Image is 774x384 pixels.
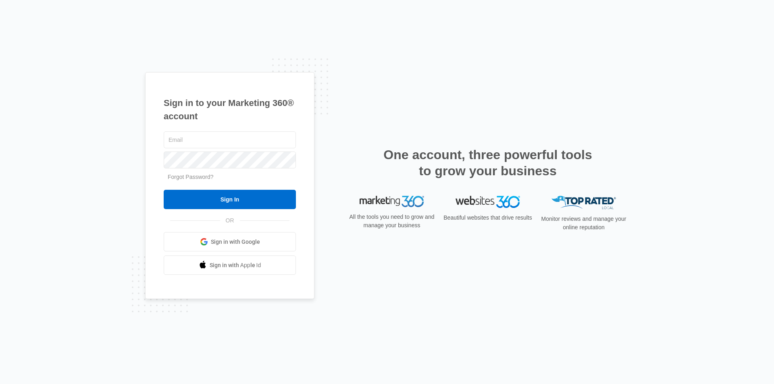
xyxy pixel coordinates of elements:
[164,232,296,251] a: Sign in with Google
[360,196,424,207] img: Marketing 360
[220,216,240,225] span: OR
[164,131,296,148] input: Email
[168,174,214,180] a: Forgot Password?
[443,214,533,222] p: Beautiful websites that drive results
[210,261,261,270] span: Sign in with Apple Id
[539,215,629,232] p: Monitor reviews and manage your online reputation
[456,196,520,208] img: Websites 360
[347,213,437,230] p: All the tools you need to grow and manage your business
[551,196,616,209] img: Top Rated Local
[381,147,595,179] h2: One account, three powerful tools to grow your business
[164,255,296,275] a: Sign in with Apple Id
[211,238,260,246] span: Sign in with Google
[164,96,296,123] h1: Sign in to your Marketing 360® account
[164,190,296,209] input: Sign In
